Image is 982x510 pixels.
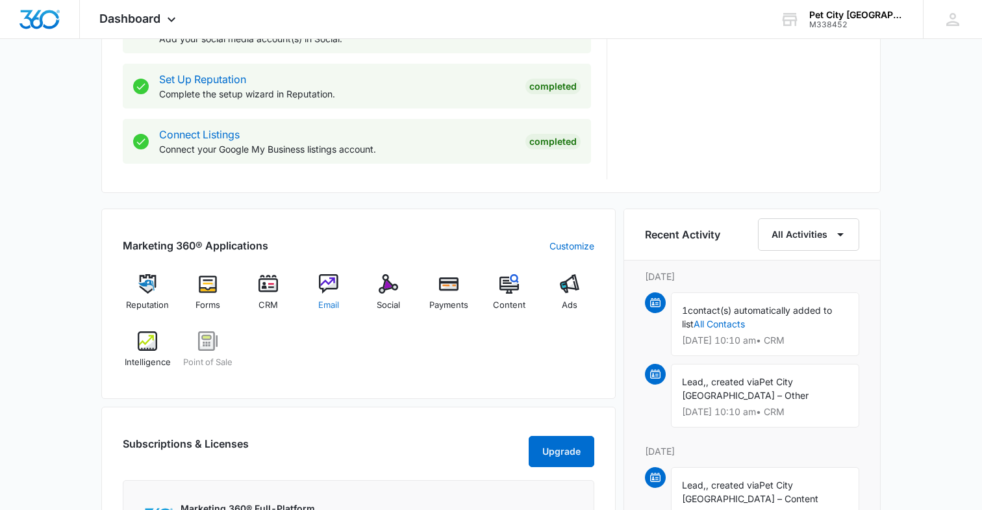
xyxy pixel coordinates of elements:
p: Connect your Google My Business listings account. [159,142,515,156]
a: Set Up Reputation [159,73,246,86]
p: [DATE] 10:10 am • CRM [682,336,848,345]
a: Intelligence [123,331,173,378]
span: Social [377,299,400,312]
a: All Contacts [694,318,745,329]
span: Email [318,299,339,312]
div: account id [809,20,904,29]
a: Reputation [123,274,173,321]
button: All Activities [758,218,859,251]
a: Forms [183,274,233,321]
a: CRM [244,274,294,321]
span: CRM [258,299,278,312]
a: Payments [424,274,474,321]
span: , created via [706,479,759,491]
div: account name [809,10,904,20]
p: [DATE] [645,270,859,283]
p: [DATE] 10:10 am • CRM [682,407,848,416]
a: Ads [544,274,594,321]
h6: Recent Activity [645,227,720,242]
span: contact(s) automatically added to list [682,305,832,329]
span: Ads [562,299,577,312]
span: 1 [682,305,688,316]
div: Completed [525,134,581,149]
h2: Subscriptions & Licenses [123,436,249,462]
span: Forms [195,299,220,312]
p: Complete the setup wizard in Reputation. [159,87,515,101]
h2: Marketing 360® Applications [123,238,268,253]
span: Reputation [126,299,169,312]
span: Lead, [682,479,706,491]
a: Point of Sale [183,331,233,378]
span: Lead, [682,376,706,387]
span: , created via [706,376,759,387]
a: Content [485,274,535,321]
span: Point of Sale [183,356,233,369]
span: Payments [429,299,468,312]
a: Email [303,274,353,321]
button: Upgrade [529,436,594,467]
span: Content [493,299,525,312]
a: Connect Listings [159,128,240,141]
a: Customize [549,239,594,253]
p: [DATE] [645,444,859,458]
a: Social [364,274,414,321]
span: Intelligence [125,356,171,369]
span: Dashboard [99,12,160,25]
div: Completed [525,79,581,94]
